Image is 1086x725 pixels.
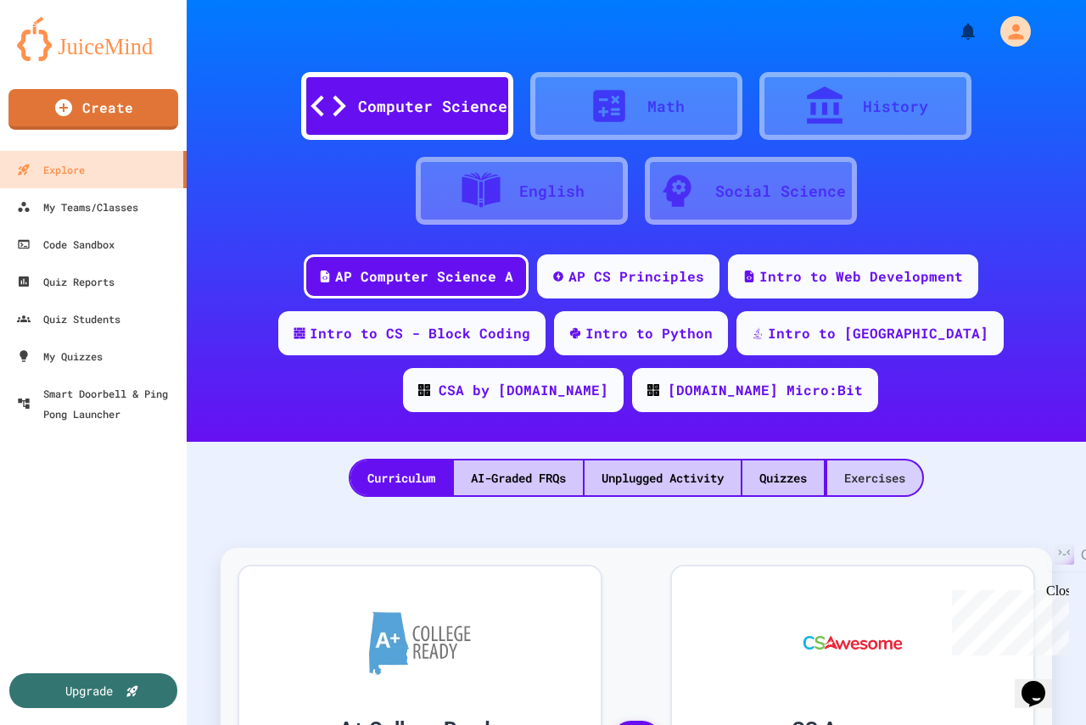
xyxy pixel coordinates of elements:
img: CS Awesome [787,592,920,694]
div: Math [647,95,685,118]
div: Quiz Students [17,309,120,329]
div: My Account [982,12,1035,51]
div: Explore [17,159,85,180]
div: Code Sandbox [17,234,115,254]
div: AI-Graded FRQs [454,460,583,495]
div: Unplugged Activity [585,460,741,495]
div: [DOMAIN_NAME] Micro:Bit [668,380,863,400]
div: Chat with us now!Close [7,7,117,108]
div: Curriculum [350,460,452,495]
img: CODE_logo_RGB.png [647,384,659,396]
img: logo-orange.svg [17,17,170,61]
div: My Quizzes [17,346,103,366]
div: History [863,95,928,118]
img: A+ College Ready [369,611,471,675]
img: CODE_logo_RGB.png [418,384,430,396]
a: Create [8,89,178,130]
div: Computer Science [358,95,507,118]
div: Quizzes [742,460,824,495]
div: Intro to Python [585,323,713,343]
div: English [519,180,585,203]
div: AP Computer Science A [335,266,513,287]
div: My Teams/Classes [17,197,138,217]
div: CSA by [DOMAIN_NAME] [439,380,608,400]
div: Intro to CS - Block Coding [310,323,530,343]
div: Intro to [GEOGRAPHIC_DATA] [768,323,988,343]
div: Smart Doorbell & Ping Pong Launcher [17,383,180,424]
div: Exercises [827,460,922,495]
div: Quiz Reports [17,271,115,292]
div: Social Science [715,180,846,203]
div: Upgrade [65,682,113,700]
div: My Notifications [926,17,982,46]
div: Intro to Web Development [759,266,963,287]
iframe: chat widget [945,583,1069,655]
iframe: chat widget [1015,657,1069,708]
div: AP CS Principles [568,266,704,287]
